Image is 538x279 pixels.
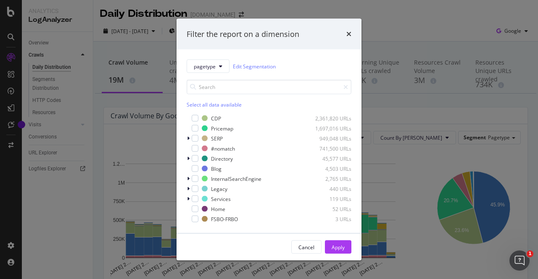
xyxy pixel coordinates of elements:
[187,29,299,39] div: Filter the report on a dimension
[211,185,227,192] div: Legacy
[187,60,229,73] button: pagetype
[310,115,351,122] div: 2,361,820 URLs
[332,243,345,250] div: Apply
[211,195,231,202] div: Services
[187,101,351,108] div: Select all data available
[310,165,351,172] div: 4,503 URLs
[509,250,530,271] iframe: Intercom live chat
[298,243,314,250] div: Cancel
[233,62,276,70] a: Edit Segmentation
[325,240,351,254] button: Apply
[211,165,222,172] div: Blog
[177,18,361,261] div: modal
[310,205,351,212] div: 52 URLs
[211,155,233,162] div: Directory
[310,155,351,162] div: 45,577 URLs
[211,215,238,222] div: FSBO-FRBO
[211,115,221,122] div: CDP
[291,240,322,254] button: Cancel
[527,250,533,257] span: 1
[310,145,351,152] div: 741,500 URLs
[211,135,223,142] div: SERP
[310,185,351,192] div: 440 URLs
[211,125,233,132] div: Pricemap
[211,145,235,152] div: #nomatch
[310,175,351,182] div: 2,765 URLs
[310,195,351,202] div: 119 URLs
[194,63,216,70] span: pagetype
[211,205,225,212] div: Home
[187,80,351,94] input: Search
[310,125,351,132] div: 1,697,016 URLs
[211,175,261,182] div: InternalSearchEngine
[310,135,351,142] div: 949,048 URLs
[346,29,351,39] div: times
[310,215,351,222] div: 3 URLs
